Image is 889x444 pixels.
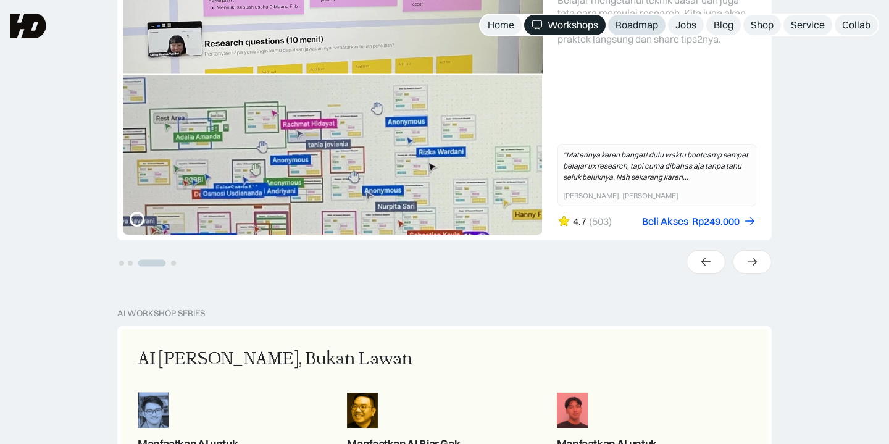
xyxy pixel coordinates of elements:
div: Collab [842,19,870,31]
ul: Select a slide to show [117,257,178,267]
button: Go to slide 1 [119,261,124,266]
a: Collab [835,15,878,35]
a: Home [480,15,522,35]
div: Home [488,19,514,31]
a: Workshops [524,15,606,35]
a: Service [783,15,832,35]
button: Go to slide 2 [128,261,133,266]
div: AI [PERSON_NAME], Bukan Lawan [138,346,412,372]
div: Beli Akses [642,215,688,228]
button: Go to slide 3 [138,260,166,267]
a: Roadmap [608,15,666,35]
div: 4.7 [573,215,586,228]
a: Beli AksesRp249.000 [642,215,756,228]
div: Workshops [548,19,598,31]
div: (503) [589,215,612,228]
div: Jobs [675,19,696,31]
div: Shop [751,19,774,31]
div: Roadmap [616,19,658,31]
a: Shop [743,15,781,35]
button: Go to slide 4 [171,261,176,266]
div: Blog [714,19,733,31]
div: Service [791,19,825,31]
div: AI Workshop Series [117,308,205,319]
a: Blog [706,15,741,35]
div: Rp249.000 [692,215,740,228]
a: Jobs [668,15,704,35]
